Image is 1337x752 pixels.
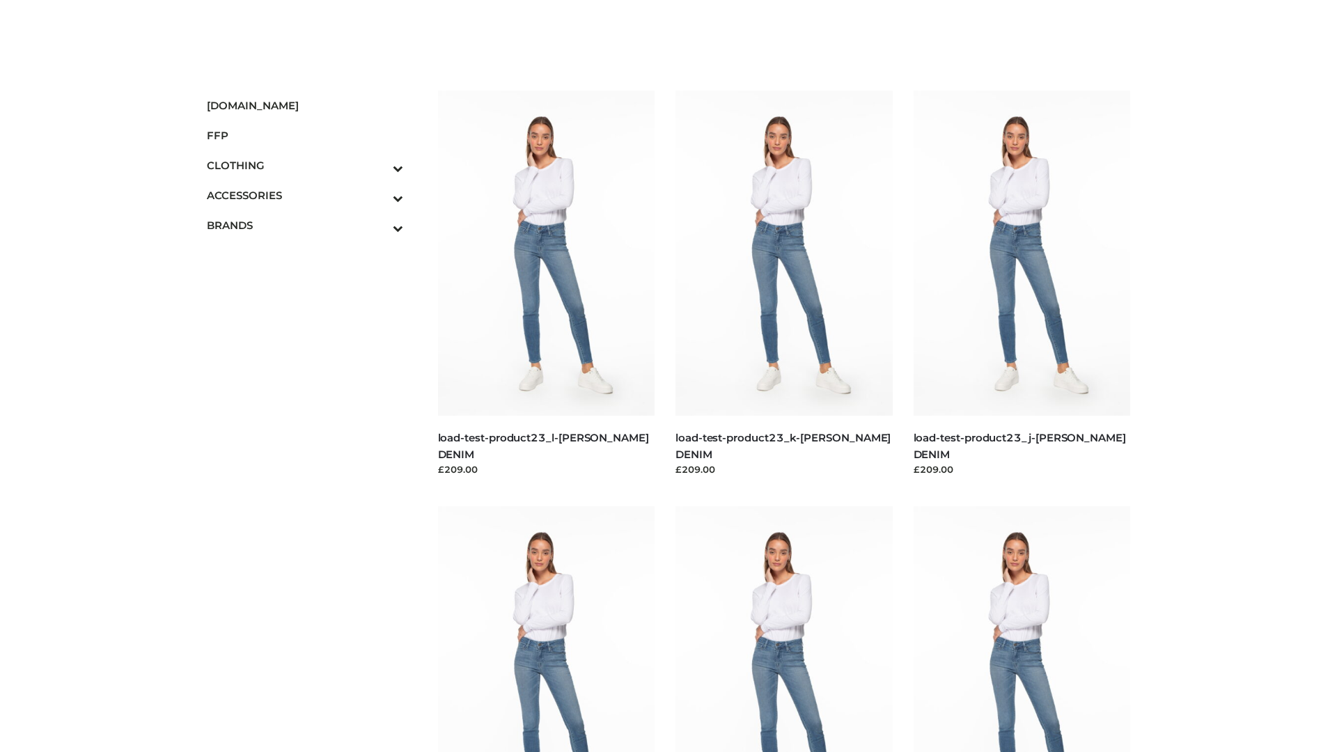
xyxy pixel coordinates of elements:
[207,180,403,210] a: ACCESSORIESToggle Submenu
[207,210,403,240] a: BRANDSToggle Submenu
[207,157,403,173] span: CLOTHING
[207,120,403,150] a: FFP
[207,91,403,120] a: [DOMAIN_NAME]
[207,150,403,180] a: CLOTHINGToggle Submenu
[438,462,655,476] div: £209.00
[207,127,403,143] span: FFP
[354,150,403,180] button: Toggle Submenu
[675,462,893,476] div: £209.00
[914,462,1131,476] div: £209.00
[354,180,403,210] button: Toggle Submenu
[914,431,1126,460] a: load-test-product23_j-[PERSON_NAME] DENIM
[207,217,403,233] span: BRANDS
[354,210,403,240] button: Toggle Submenu
[438,431,649,460] a: load-test-product23_l-[PERSON_NAME] DENIM
[675,431,891,460] a: load-test-product23_k-[PERSON_NAME] DENIM
[207,187,403,203] span: ACCESSORIES
[207,97,403,113] span: [DOMAIN_NAME]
